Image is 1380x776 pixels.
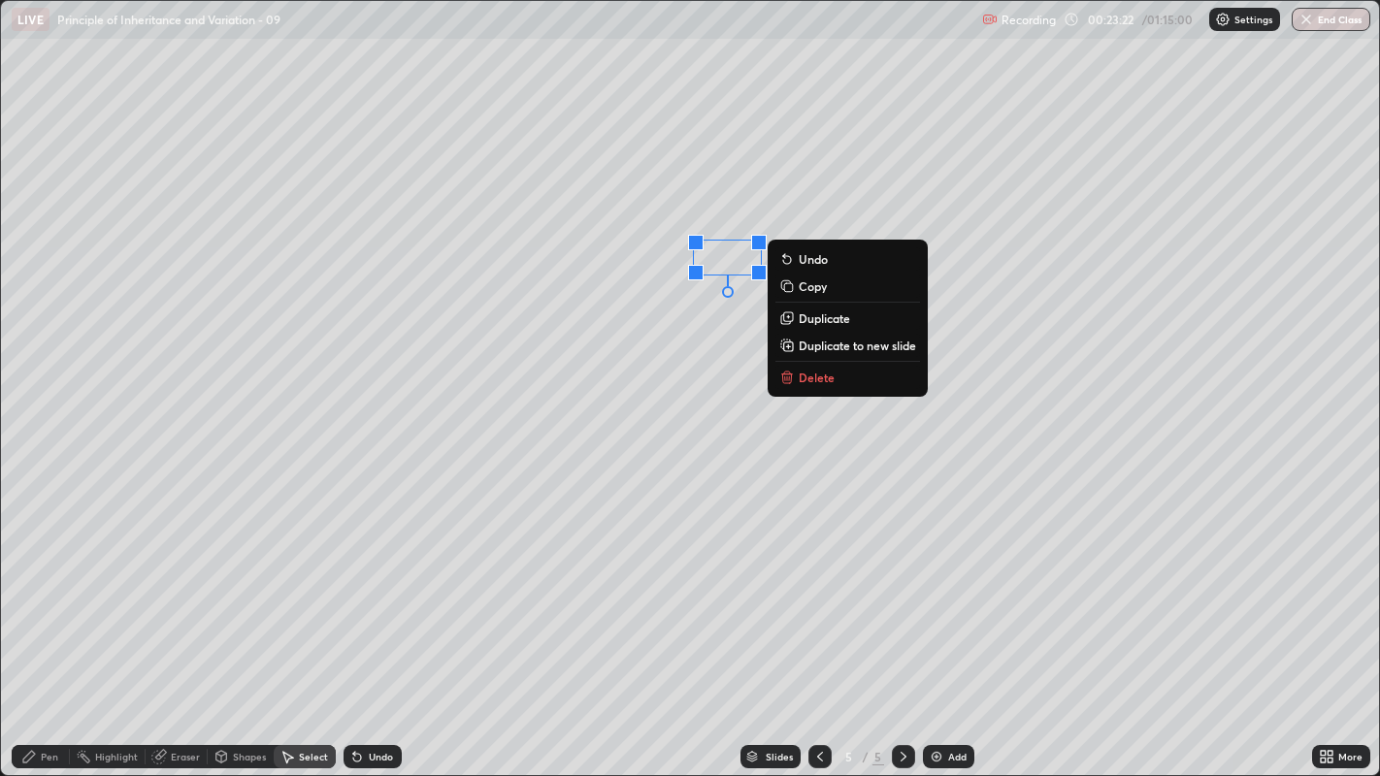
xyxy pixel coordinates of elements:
div: Eraser [171,752,200,761]
div: Pen [41,752,58,761]
div: 5 [872,748,884,765]
p: Duplicate to new slide [799,338,916,353]
div: / [863,751,869,762]
p: Delete [799,370,835,385]
p: Principle of Inheritance and Variation - 09 [57,12,280,27]
button: Delete [775,366,920,389]
p: Recording [1002,13,1056,27]
div: Undo [369,752,393,761]
img: end-class-cross [1298,12,1314,27]
img: class-settings-icons [1215,12,1231,27]
img: add-slide-button [929,749,944,764]
button: Duplicate to new slide [775,334,920,357]
button: End Class [1292,8,1370,31]
button: Copy [775,275,920,298]
div: Add [948,752,967,761]
button: Undo [775,247,920,271]
p: Copy [799,278,827,294]
div: Highlight [95,752,138,761]
img: recording.375f2c34.svg [982,12,998,27]
div: Shapes [233,752,266,761]
button: Duplicate [775,307,920,330]
div: More [1338,752,1363,761]
div: Slides [766,752,793,761]
p: LIVE [17,12,44,27]
p: Settings [1234,15,1272,24]
div: Select [299,752,328,761]
p: Duplicate [799,310,850,326]
div: 5 [839,751,859,762]
p: Undo [799,251,828,267]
